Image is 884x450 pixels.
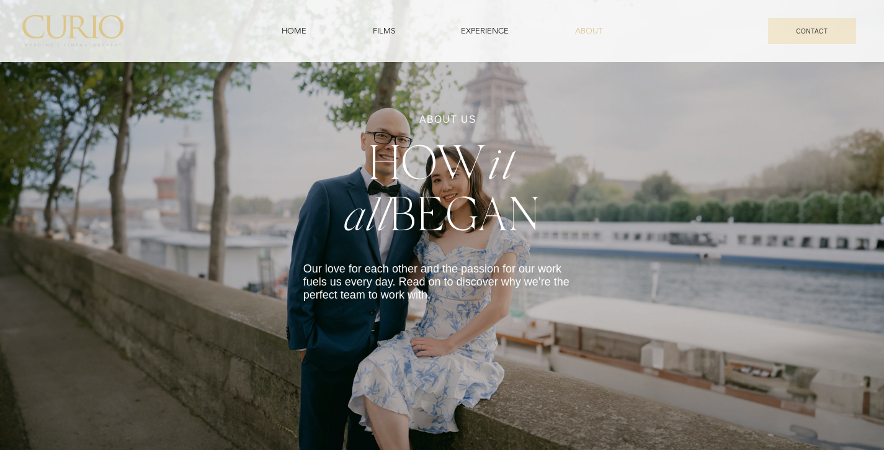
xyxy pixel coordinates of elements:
span: Our love for each other and the passion for our work fuels us every day. Read on to discover why ... [303,263,569,301]
span: CONTACT [796,28,828,35]
span: EXPERIENCE [461,25,509,37]
span: ABOUT [575,25,602,37]
a: CONTACT [768,18,856,44]
span: BEGAN [389,184,540,240]
nav: Site [251,19,633,43]
a: FILMS [342,19,426,43]
span: HOME [282,25,306,37]
a: ABOUT [545,19,633,43]
img: C_Logo.png [22,15,123,47]
p: ABOUT US [328,114,568,125]
a: HOME [251,19,337,43]
span: HOW [368,132,487,189]
span: it all [343,132,540,241]
a: EXPERIENCE [431,19,540,43]
span: FILMS [373,25,395,37]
